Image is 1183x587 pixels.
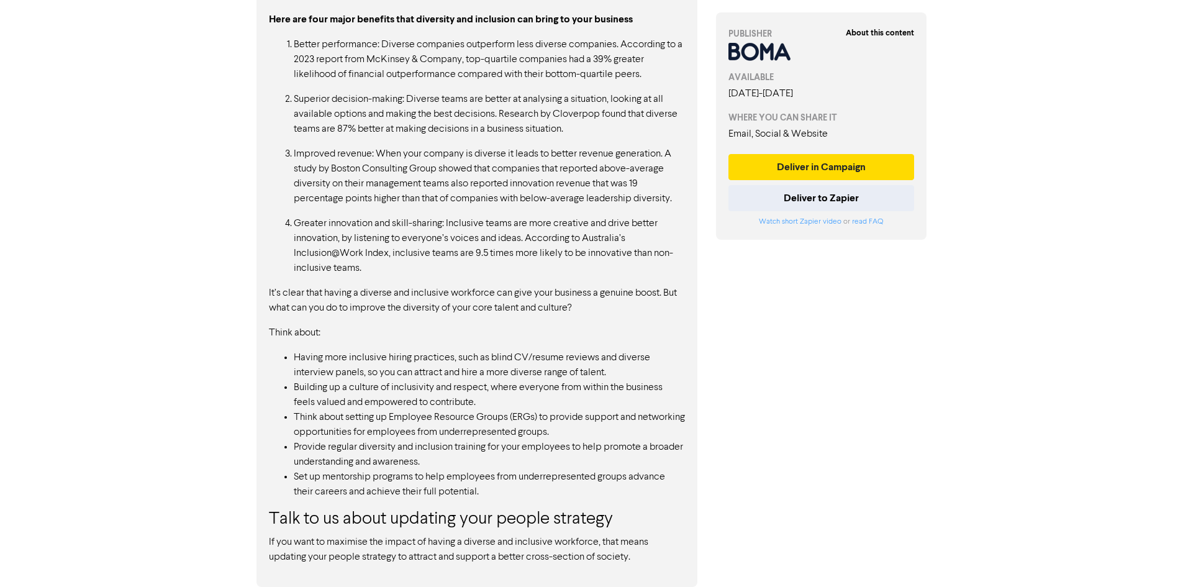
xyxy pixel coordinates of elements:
p: Greater innovation and skill-sharing: Inclusive teams are more creative and drive better innovati... [294,216,685,276]
li: Think about setting up Employee Resource Groups (ERGs) to provide support and networking opportun... [294,410,685,440]
p: Improved revenue: When your company is diverse it leads to better revenue generation. A study by ... [294,147,685,206]
a: Watch short Zapier video [759,218,841,225]
p: Think about: [269,325,685,340]
strong: Here are four major benefits that diversity and inclusion can bring to your business [269,13,633,25]
button: Deliver in Campaign [728,154,915,180]
div: WHERE YOU CAN SHARE IT [728,111,915,124]
p: If you want to maximise the impact of having a diverse and inclusive workforce, that means updati... [269,535,685,565]
strong: About this content [846,28,914,38]
div: [DATE] - [DATE] [728,86,915,101]
p: Better performance: Diverse companies outperform less diverse companies. According to a 2023 repo... [294,37,685,82]
div: Email, Social & Website [728,127,915,142]
li: Building up a culture of inclusivity and respect, where everyone from within the business feels v... [294,380,685,410]
li: Provide regular diversity and inclusion training for your employees to help promote a broader und... [294,440,685,470]
div: AVAILABLE [728,71,915,84]
li: Having more inclusive hiring practices, such as blind CV/resume reviews and diverse interview pan... [294,350,685,380]
li: Set up mentorship programs to help employees from underrepresented groups advance their careers a... [294,470,685,499]
div: PUBLISHER [728,27,915,40]
p: Superior decision-making: Diverse teams are better at analysing a situation, looking at all avail... [294,92,685,137]
a: read FAQ [852,218,883,225]
button: Deliver to Zapier [728,185,915,211]
h3: Talk to us about updating your people strategy [269,509,685,530]
p: It’s clear that having a diverse and inclusive workforce can give your business a genuine boost. ... [269,286,685,316]
iframe: Chat Widget [1121,527,1183,587]
div: or [728,216,915,227]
